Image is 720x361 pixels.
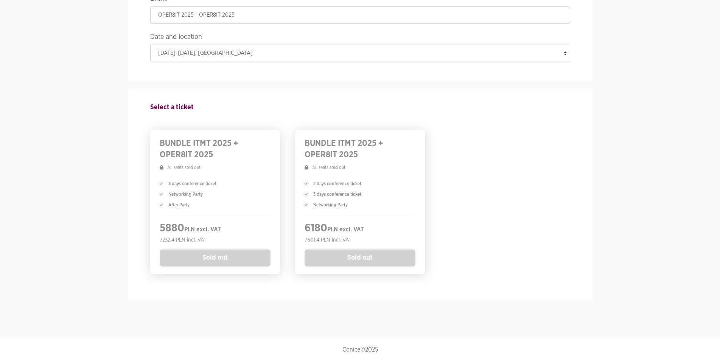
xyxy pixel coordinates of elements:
span: 2 days conference ticket [313,180,361,187]
button: Sold out [160,249,271,266]
span: Networking Party [313,201,348,208]
h4: Select a ticket [150,100,570,115]
span: 3 days conference ticket [168,180,216,187]
p: All seats sold out [160,164,271,171]
p: 7601.4 PLN incl. VAT [305,236,415,244]
span: After Party [168,201,190,208]
p: 7232.4 PLN incl. VAT [160,236,271,244]
p: All seats sold out [305,164,415,171]
span: PLN excl. VAT [327,226,364,232]
span: Networking Party [168,191,203,198]
legend: Date and location [150,31,570,45]
button: Sold out [305,249,415,266]
span: 3 days conference ticket [313,191,361,198]
span: PLN excl. VAT [184,226,221,232]
p: Conlea©2025 [150,346,570,353]
h2: 5880 [160,222,271,236]
h2: 6180 [305,222,415,236]
input: OPER8IT 2025 - OPER8IT 2025 [150,6,570,24]
h3: BUNDLE ITMT 2025 + OPER8IT 2025 [305,138,415,160]
h3: BUNDLE ITMT 2025 + OPER8IT 2025 [160,138,271,160]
